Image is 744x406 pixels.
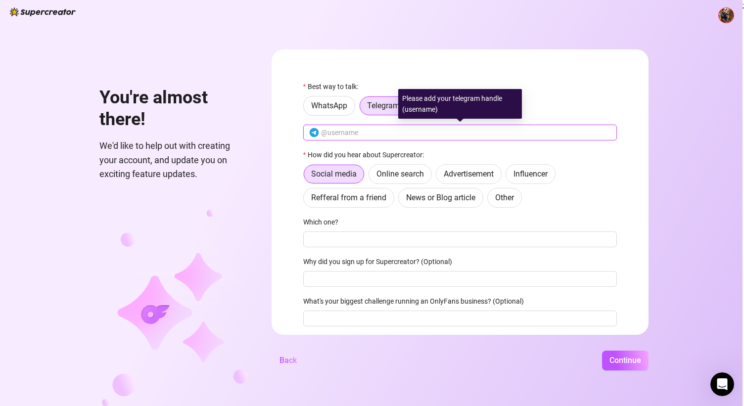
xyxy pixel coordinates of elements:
[376,169,424,179] span: Online search
[311,169,357,179] span: Social media
[303,256,459,267] label: Why did you sign up for Supercreator? (Optional)
[398,89,522,119] div: Please add your telegram handle (username)
[10,7,76,16] img: logo
[406,193,475,202] span: News or Blog article
[321,127,611,138] input: @username
[303,271,617,287] input: Why did you sign up for Supercreator? (Optional)
[719,8,734,23] img: ACg8ocJeyUyE-iEQLVEkEdJ9igSQe8CqwWhVjjemiZ8gYhdhaoc9MG2R=s96-c
[303,231,617,247] input: Which one?
[444,169,494,179] span: Advertisement
[311,101,347,110] span: WhatsApp
[279,356,297,365] span: Back
[99,139,248,181] span: We'd like to help out with creating your account, and update you on exciting feature updates.
[303,81,365,92] label: Best way to talk:
[272,351,305,370] button: Back
[710,372,734,396] iframe: Intercom live chat
[99,87,248,130] h1: You're almost there!
[602,351,649,370] button: Continue
[303,311,617,326] input: What's your biggest challenge running an OnlyFans business? (Optional)
[609,356,641,365] span: Continue
[303,296,530,307] label: What's your biggest challenge running an OnlyFans business? (Optional)
[495,193,514,202] span: Other
[303,217,345,227] label: Which one?
[367,101,400,110] span: Telegram
[513,169,548,179] span: Influencer
[303,149,430,160] label: How did you hear about Supercreator:
[311,193,386,202] span: Refferal from a friend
